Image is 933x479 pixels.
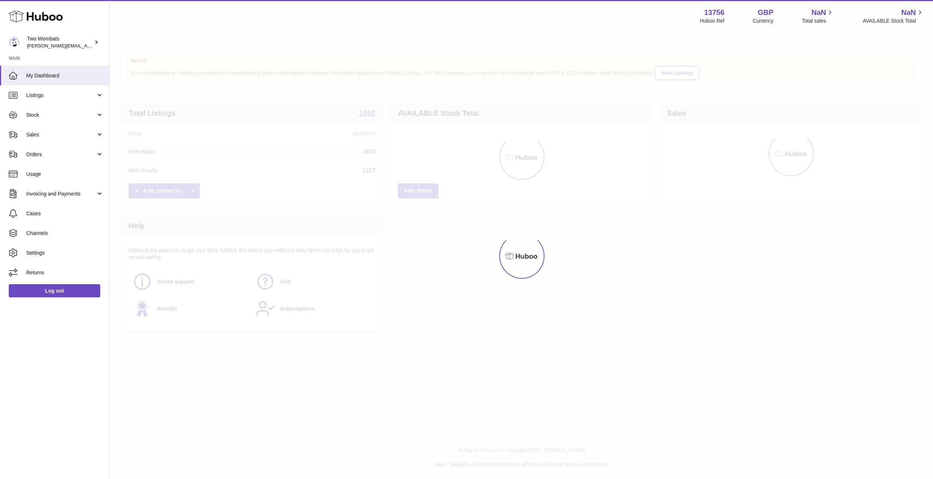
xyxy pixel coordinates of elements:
[26,131,96,138] span: Sales
[753,18,774,24] div: Currency
[811,8,826,18] span: NaN
[802,18,834,24] span: Total sales
[26,72,104,79] span: My Dashboard
[26,190,96,197] span: Invoicing and Payments
[26,230,104,237] span: Channels
[863,8,924,24] a: NaN AVAILABLE Stock Total
[26,151,96,158] span: Orders
[758,8,773,18] strong: GBP
[26,112,96,119] span: Stock
[26,269,104,276] span: Returns
[26,92,96,99] span: Listings
[863,18,924,24] span: AVAILABLE Stock Total
[26,210,104,217] span: Cases
[26,171,104,178] span: Usage
[27,43,146,49] span: [PERSON_NAME][EMAIL_ADDRESS][DOMAIN_NAME]
[704,8,725,18] strong: 13756
[700,18,725,24] div: Huboo Ref
[802,8,834,24] a: NaN Total sales
[26,250,104,256] span: Settings
[9,284,100,297] a: Log out
[27,35,93,49] div: Two Wombats
[901,8,916,18] span: NaN
[9,37,20,48] img: alan@twowombats.com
